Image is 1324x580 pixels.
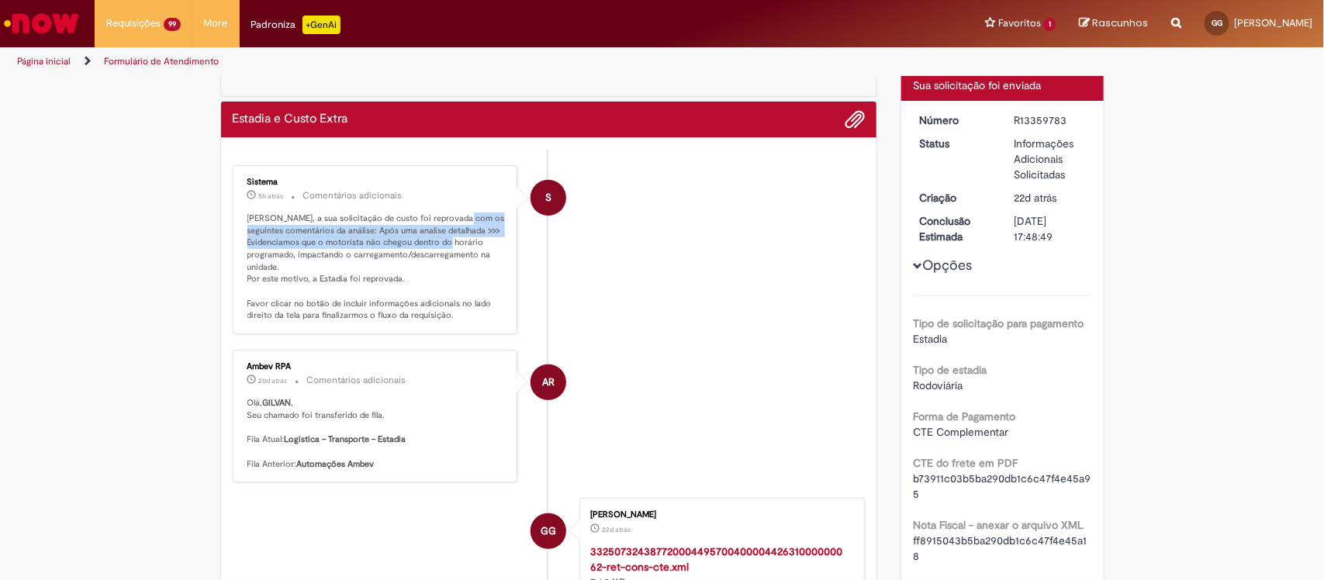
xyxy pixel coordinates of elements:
div: Ambev RPA [531,364,566,400]
time: 06/08/2025 13:48:45 [1015,191,1057,205]
button: Adicionar anexos [845,109,865,129]
span: 1 [1044,18,1056,31]
dt: Conclusão Estimada [907,213,1003,244]
span: Favoritos [998,16,1041,31]
span: GG [541,513,556,550]
span: Rascunhos [1092,16,1148,30]
dt: Status [907,136,1003,151]
div: GILVAN MUNIZ GONCALVES [531,513,566,549]
span: Rodoviária [913,378,963,392]
b: GILVAN [263,397,292,409]
b: Nota Fiscal - anexar o arquivo XML [913,518,1084,532]
span: AR [542,364,555,401]
p: +GenAi [302,16,341,34]
dt: Criação [907,190,1003,205]
time: 07/08/2025 19:06:37 [259,376,288,385]
p: Olá, , Seu chamado foi transferido de fila. Fila Atual: Fila Anterior: [247,397,506,470]
b: CTE do frete em PDF [913,456,1018,470]
time: 27/08/2025 10:42:41 [259,192,284,201]
span: 99 [164,18,181,31]
div: 06/08/2025 13:48:45 [1015,190,1087,205]
small: Comentários adicionais [307,374,406,387]
ul: Trilhas de página [12,47,871,76]
small: Comentários adicionais [303,189,403,202]
dt: Número [907,112,1003,128]
time: 06/08/2025 13:46:50 [602,525,631,534]
b: Forma de Pagamento [913,409,1015,423]
div: Informações Adicionais Solicitadas [1015,136,1087,182]
span: 20d atrás [259,376,288,385]
span: More [204,16,228,31]
div: [PERSON_NAME] [590,510,849,520]
span: Estadia [913,332,947,346]
span: Requisições [106,16,161,31]
div: Padroniza [251,16,341,34]
span: 5h atrás [259,192,284,201]
b: Tipo de solicitação para pagamento [913,316,1084,330]
span: ff8915043b5ba290db1c6c47f4e45a18 [913,533,1087,563]
span: 22d atrás [602,525,631,534]
span: b73911c03b5ba290db1c6c47f4e45a95 [913,471,1091,501]
span: [PERSON_NAME] [1234,16,1312,29]
span: Sua solicitação foi enviada [913,78,1041,92]
b: Logistica – Transporte – Estadia [285,433,406,445]
h2: Estadia e Custo Extra Histórico de tíquete [233,112,348,126]
span: S [545,179,551,216]
img: ServiceNow [2,8,81,39]
div: System [531,180,566,216]
a: Rascunhos [1079,16,1148,31]
span: CTE Complementar [913,425,1008,439]
b: Automações Ambev [297,458,375,470]
div: Ambev RPA [247,362,506,371]
div: Sistema [247,178,506,187]
a: 33250732438772000449570040000442631000000062-ret-cons-cte.xml [590,544,842,574]
div: [DATE] 17:48:49 [1015,213,1087,244]
span: GG [1212,18,1222,28]
div: R13359783 [1015,112,1087,128]
b: Tipo de estadia [913,363,987,377]
a: Formulário de Atendimento [104,55,219,67]
p: [PERSON_NAME], a sua solicitação de custo foi reprovada com os seguintes comentários da análise: ... [247,212,506,322]
a: Página inicial [17,55,71,67]
span: 22d atrás [1015,191,1057,205]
